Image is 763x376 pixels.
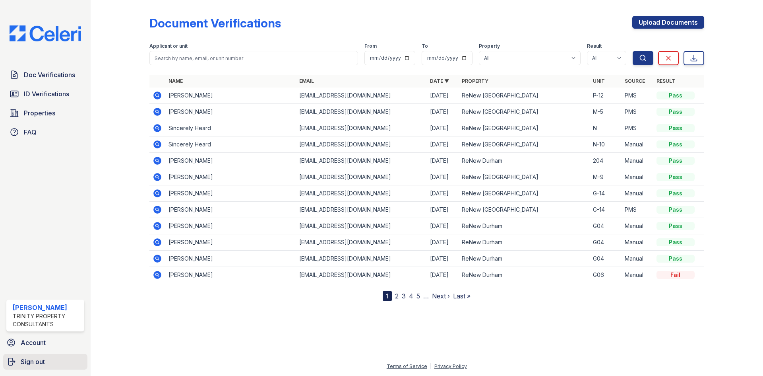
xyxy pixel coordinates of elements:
span: Doc Verifications [24,70,75,80]
td: [DATE] [427,251,459,267]
a: 4 [409,292,413,300]
td: G04 [590,251,622,267]
div: Pass [656,92,695,99]
div: Fail [656,271,695,279]
td: [PERSON_NAME] [165,185,296,202]
td: [EMAIL_ADDRESS][DOMAIN_NAME] [296,88,427,104]
td: N-10 [590,136,622,153]
td: ReNew [GEOGRAPHIC_DATA] [459,104,589,120]
a: Source [625,78,645,84]
input: Search by name, email, or unit number [149,51,358,65]
a: Properties [6,105,84,121]
div: Pass [656,255,695,263]
a: Sign out [3,354,87,370]
td: [PERSON_NAME] [165,104,296,120]
div: | [430,363,432,369]
td: ReNew [GEOGRAPHIC_DATA] [459,88,589,104]
a: Email [299,78,314,84]
td: [DATE] [427,120,459,136]
a: Upload Documents [632,16,704,29]
div: Pass [656,206,695,214]
div: Document Verifications [149,16,281,30]
td: [DATE] [427,88,459,104]
td: Manual [622,153,653,169]
td: [PERSON_NAME] [165,202,296,218]
td: [PERSON_NAME] [165,169,296,185]
a: Account [3,335,87,351]
td: [EMAIL_ADDRESS][DOMAIN_NAME] [296,202,427,218]
td: Manual [622,267,653,283]
td: [DATE] [427,169,459,185]
div: Pass [656,124,695,132]
label: To [422,43,428,49]
td: ReNew [GEOGRAPHIC_DATA] [459,185,589,202]
td: Manual [622,185,653,202]
span: FAQ [24,127,37,137]
td: N [590,120,622,136]
td: [DATE] [427,267,459,283]
td: G04 [590,234,622,251]
span: Sign out [21,357,45,366]
td: [PERSON_NAME] [165,218,296,234]
td: [DATE] [427,153,459,169]
td: ReNew [GEOGRAPHIC_DATA] [459,169,589,185]
td: M-9 [590,169,622,185]
td: PMS [622,202,653,218]
td: M-5 [590,104,622,120]
td: 204 [590,153,622,169]
a: 5 [416,292,420,300]
a: 2 [395,292,399,300]
td: [DATE] [427,185,459,202]
a: ID Verifications [6,86,84,102]
td: ReNew Durham [459,251,589,267]
div: Trinity Property Consultants [13,312,81,328]
td: ReNew Durham [459,218,589,234]
td: ReNew [GEOGRAPHIC_DATA] [459,136,589,153]
td: G-14 [590,202,622,218]
td: [PERSON_NAME] [165,251,296,267]
a: Property [462,78,488,84]
td: ReNew Durham [459,234,589,251]
td: [EMAIL_ADDRESS][DOMAIN_NAME] [296,120,427,136]
td: [PERSON_NAME] [165,267,296,283]
td: Manual [622,169,653,185]
td: [EMAIL_ADDRESS][DOMAIN_NAME] [296,234,427,251]
div: Pass [656,238,695,246]
span: Account [21,338,46,347]
a: Privacy Policy [434,363,467,369]
td: ReNew [GEOGRAPHIC_DATA] [459,202,589,218]
td: [EMAIL_ADDRESS][DOMAIN_NAME] [296,218,427,234]
td: [DATE] [427,218,459,234]
td: [EMAIL_ADDRESS][DOMAIN_NAME] [296,169,427,185]
td: [DATE] [427,136,459,153]
label: From [364,43,377,49]
td: G-14 [590,185,622,202]
td: PMS [622,88,653,104]
td: [EMAIL_ADDRESS][DOMAIN_NAME] [296,251,427,267]
td: Manual [622,136,653,153]
a: Next › [432,292,450,300]
td: [EMAIL_ADDRESS][DOMAIN_NAME] [296,104,427,120]
a: FAQ [6,124,84,140]
div: Pass [656,108,695,116]
td: ReNew [GEOGRAPHIC_DATA] [459,120,589,136]
a: Date ▼ [430,78,449,84]
div: Pass [656,173,695,181]
img: CE_Logo_Blue-a8612792a0a2168367f1c8372b55b34899dd931a85d93a1a3d3e32e68fde9ad4.png [3,25,87,41]
td: PMS [622,120,653,136]
a: Doc Verifications [6,67,84,83]
div: Pass [656,157,695,165]
td: G04 [590,218,622,234]
div: Pass [656,222,695,230]
div: 1 [383,291,392,301]
td: [EMAIL_ADDRESS][DOMAIN_NAME] [296,185,427,202]
td: [PERSON_NAME] [165,153,296,169]
td: [PERSON_NAME] [165,234,296,251]
span: ID Verifications [24,89,69,99]
td: [PERSON_NAME] [165,88,296,104]
td: Sincerely Heard [165,120,296,136]
td: ReNew Durham [459,267,589,283]
td: P-12 [590,88,622,104]
a: Unit [593,78,605,84]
